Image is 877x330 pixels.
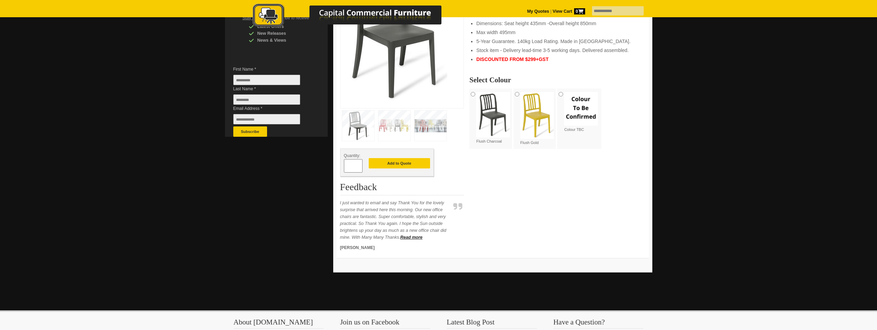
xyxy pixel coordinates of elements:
[233,105,310,112] span: Email Address *
[476,29,638,36] li: Max width 495mm
[249,37,314,44] div: News & Views
[234,319,324,329] h3: About [DOMAIN_NAME]
[553,319,644,329] h3: Have a Question?
[476,92,510,144] label: Flush Charcoal
[476,92,510,137] img: Flush Charcoal
[476,20,638,27] li: Dimensions: Seat height 435mm -Overall height 850mm
[469,76,645,83] h2: Select Colour
[520,92,554,145] label: Flush Gold
[476,38,638,45] li: 5-Year Guarantee. 140kg Load Rating. Made in [GEOGRAPHIC_DATA].
[233,85,310,92] span: Last Name *
[233,75,300,85] input: First Name *
[553,9,585,14] strong: View Cart
[564,92,598,126] img: Colour TBC
[564,92,598,132] label: Colour TBC
[551,9,585,14] a: View Cart0
[476,56,549,62] span: DISCOUNTED FROM $299+GST
[447,319,537,329] h3: Latest Blog Post
[476,47,638,54] li: Stock item - Delivery lead-time 3-5 working days. Delivered assembled.
[340,244,450,251] p: [PERSON_NAME]
[234,3,475,31] a: Capital Commercial Furniture Logo
[233,66,310,73] span: First Name *
[400,235,422,240] a: Read more
[234,3,475,29] img: Capital Commercial Furniture Logo
[233,126,267,137] button: Subscribe
[527,9,549,14] a: My Quotes
[233,94,300,105] input: Last Name *
[369,158,430,168] button: Add to Quote
[233,114,300,124] input: Email Address *
[520,92,554,139] img: Flush Gold
[340,199,450,241] p: I just wanted to email and say Thank You for the lovely surprise that arrived here this morning. ...
[340,182,464,195] h2: Feedback
[340,319,430,329] h3: Join us on Facebook
[574,8,585,14] span: 0
[344,153,360,158] span: Quantity:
